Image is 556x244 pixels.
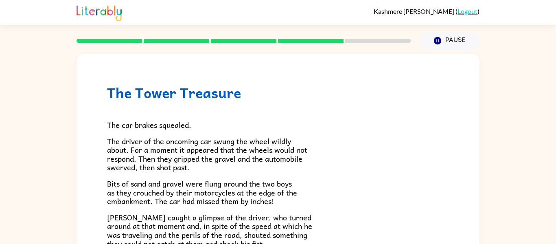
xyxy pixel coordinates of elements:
span: The driver of the oncoming car swung the wheel wildly about. For a moment it appeared that the wh... [107,135,307,174]
div: ( ) [374,7,479,15]
span: Kashmere [PERSON_NAME] [374,7,455,15]
h1: The Tower Treasure [107,84,449,101]
img: Literably [77,3,122,21]
span: The car brakes squealed. [107,119,191,131]
button: Pause [420,31,479,50]
span: Bits of sand and gravel were flung around the two boys as they crouched by their motorcycles at t... [107,178,297,207]
a: Logout [457,7,477,15]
